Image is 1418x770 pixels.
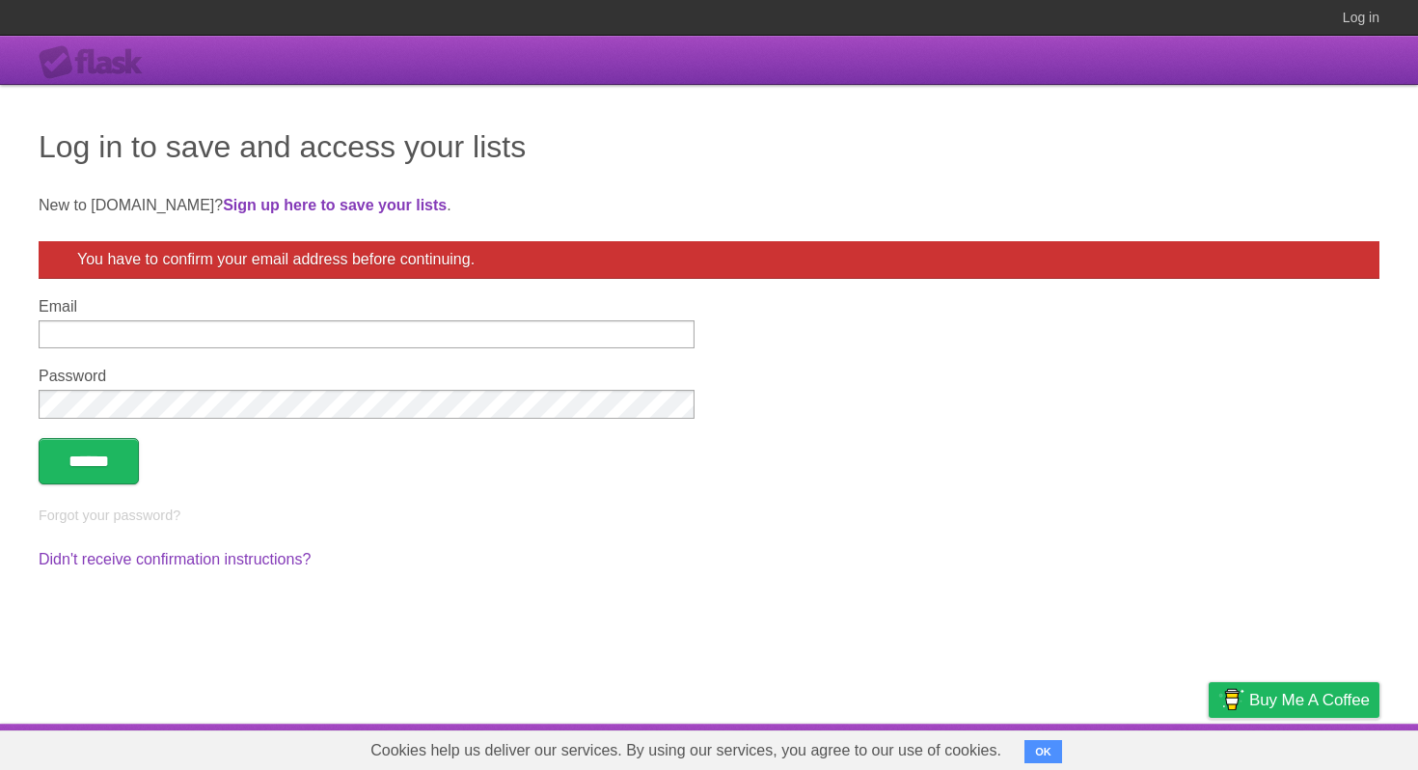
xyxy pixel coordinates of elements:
[1184,729,1234,765] a: Privacy
[39,298,695,316] label: Email
[1209,682,1379,718] a: Buy me a coffee
[952,729,993,765] a: About
[351,731,1021,770] span: Cookies help us deliver our services. By using our services, you agree to our use of cookies.
[1218,683,1244,716] img: Buy me a coffee
[1118,729,1160,765] a: Terms
[223,197,447,213] a: Sign up here to save your lists
[39,194,1379,217] p: New to [DOMAIN_NAME]? .
[1249,683,1370,717] span: Buy me a coffee
[39,368,695,385] label: Password
[39,508,180,523] a: Forgot your password?
[39,241,1379,279] div: You have to confirm your email address before continuing.
[39,45,154,80] div: Flask
[39,551,311,567] a: Didn't receive confirmation instructions?
[1258,729,1379,765] a: Suggest a feature
[1016,729,1094,765] a: Developers
[1024,740,1062,763] button: OK
[39,124,1379,170] h1: Log in to save and access your lists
